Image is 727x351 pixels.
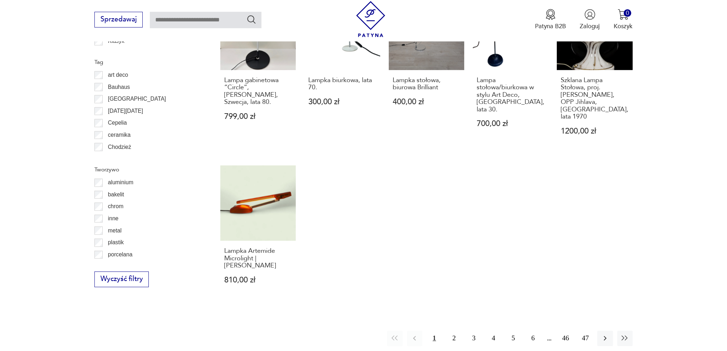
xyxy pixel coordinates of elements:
button: 0Koszyk [614,9,633,30]
img: Ikona koszyka [618,9,629,20]
button: 47 [578,331,593,346]
p: 400,00 zł [392,98,460,106]
p: plastik [108,238,124,247]
h3: Szklana Lampa Stołowa, proj. [PERSON_NAME], OPP Jihlava, [GEOGRAPHIC_DATA], lata 1970 [561,77,629,120]
p: [GEOGRAPHIC_DATA] [108,94,166,104]
p: Tworzywo [94,165,200,174]
img: Patyna - sklep z meblami i dekoracjami vintage [353,1,389,37]
p: Tag [94,57,200,67]
p: aluminium [108,178,133,187]
p: metal [108,226,122,235]
p: Ćmielów [108,154,129,164]
p: Chodzież [108,142,131,152]
p: Zaloguj [580,22,600,30]
p: bakelit [108,190,124,199]
p: 799,00 zł [224,113,292,120]
p: Cepelia [108,118,127,127]
p: inne [108,214,118,223]
button: 5 [506,331,521,346]
button: 46 [558,331,573,346]
h3: Lampa gabinetowa “Circle”, [PERSON_NAME], Szwecja, lata 80. [224,77,292,106]
img: Ikonka użytkownika [584,9,595,20]
p: porcelana [108,250,133,259]
a: Lampka Artemide Microlight | Ernesto GismondiLampka Artemide Microlight | [PERSON_NAME]810,00 zł [220,165,296,301]
p: 1200,00 zł [561,127,629,135]
button: Zaloguj [580,9,600,30]
p: ceramika [108,130,131,140]
p: [DATE][DATE] [108,106,143,116]
p: 300,00 zł [308,98,376,106]
p: Patyna B2B [535,22,566,30]
button: Sprzedawaj [94,12,143,27]
button: Wyczyść filtry [94,271,149,287]
p: art deco [108,70,128,80]
p: chrom [108,202,123,211]
button: 4 [486,331,501,346]
p: Bauhaus [108,82,130,92]
button: Szukaj [246,14,257,25]
p: 810,00 zł [224,276,292,284]
button: 6 [525,331,541,346]
h3: Lampka biurkowa, lata 70. [308,77,376,91]
button: Patyna B2B [535,9,566,30]
p: Klasyk [108,36,124,46]
h3: Lampka stołowa, biurowa Brilliant [392,77,460,91]
h3: Lampa stołowa/biurkowa w stylu Art Deco, [GEOGRAPHIC_DATA], lata 30. [477,77,545,113]
a: Sprzedawaj [94,17,143,23]
p: porcelit [108,262,126,271]
button: 3 [466,331,481,346]
p: Koszyk [614,22,633,30]
p: 700,00 zł [477,120,545,127]
button: 1 [427,331,442,346]
h3: Lampka Artemide Microlight | [PERSON_NAME] [224,247,292,269]
button: 2 [446,331,462,346]
a: Ikona medaluPatyna B2B [535,9,566,30]
img: Ikona medalu [545,9,556,20]
div: 0 [624,9,631,17]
